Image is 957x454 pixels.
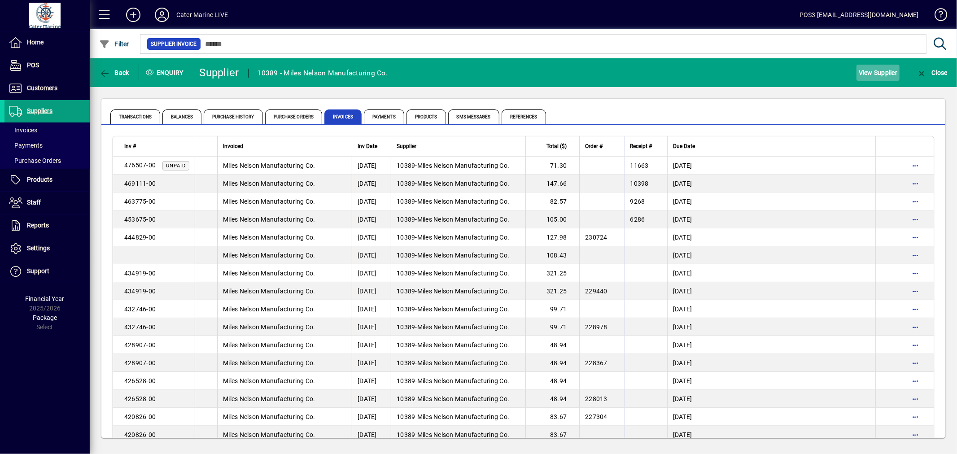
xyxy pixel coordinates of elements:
[27,84,57,92] span: Customers
[391,318,525,336] td: -
[667,210,875,228] td: [DATE]
[667,426,875,444] td: [DATE]
[667,318,875,336] td: [DATE]
[630,162,649,169] span: 11663
[417,180,510,187] span: Miles Nelson Manufacturing Co.
[90,65,139,81] app-page-header-button: Back
[908,176,922,191] button: More options
[352,300,391,318] td: [DATE]
[26,295,65,302] span: Financial Year
[585,395,607,402] span: 228013
[124,234,156,241] span: 444829-00
[9,127,37,134] span: Invoices
[4,77,90,100] a: Customers
[391,192,525,210] td: -
[265,109,323,124] span: Purchase Orders
[525,300,579,318] td: 99.71
[908,356,922,370] button: More options
[397,234,415,241] span: 10389
[124,323,156,331] span: 432746-00
[502,109,546,124] span: References
[352,408,391,426] td: [DATE]
[223,234,315,241] span: Miles Nelson Manufacturing Co.
[525,336,579,354] td: 48.94
[97,65,131,81] button: Back
[391,372,525,390] td: -
[352,246,391,264] td: [DATE]
[585,413,607,420] span: 227304
[667,390,875,408] td: [DATE]
[525,210,579,228] td: 105.00
[667,228,875,246] td: [DATE]
[223,431,315,438] span: Miles Nelson Manufacturing Co.
[352,282,391,300] td: [DATE]
[916,69,948,76] span: Close
[397,270,415,277] span: 10389
[667,192,875,210] td: [DATE]
[667,300,875,318] td: [DATE]
[9,142,43,149] span: Payments
[124,141,189,151] div: Inv #
[525,372,579,390] td: 48.94
[27,267,49,275] span: Support
[223,377,315,384] span: Miles Nelson Manufacturing Co.
[223,270,315,277] span: Miles Nelson Manufacturing Co.
[391,426,525,444] td: -
[525,390,579,408] td: 48.94
[585,323,607,331] span: 228978
[223,252,315,259] span: Miles Nelson Manufacturing Co.
[908,428,922,442] button: More options
[391,157,525,175] td: -
[397,431,415,438] span: 10389
[358,141,377,151] span: Inv Date
[124,413,156,420] span: 420826-00
[148,7,176,23] button: Profile
[417,216,510,223] span: Miles Nelson Manufacturing Co.
[352,390,391,408] td: [DATE]
[417,252,510,259] span: Miles Nelson Manufacturing Co.
[4,54,90,77] a: POS
[4,260,90,283] a: Support
[397,341,415,349] span: 10389
[27,39,44,46] span: Home
[908,266,922,280] button: More options
[448,109,499,124] span: SMS Messages
[4,214,90,237] a: Reports
[546,141,567,151] span: Total ($)
[4,31,90,54] a: Home
[4,169,90,191] a: Products
[907,65,957,81] app-page-header-button: Close enquiry
[352,372,391,390] td: [DATE]
[223,198,315,205] span: Miles Nelson Manufacturing Co.
[124,306,156,313] span: 432746-00
[4,153,90,168] a: Purchase Orders
[223,141,243,151] span: Invoiced
[397,162,415,169] span: 10389
[27,244,50,252] span: Settings
[859,65,897,80] span: View Supplier
[151,39,197,48] span: Supplier Invoice
[417,162,510,169] span: Miles Nelson Manufacturing Co.
[630,216,645,223] span: 6286
[4,138,90,153] a: Payments
[110,109,160,124] span: Transactions
[358,141,385,151] div: Inv Date
[391,228,525,246] td: -
[352,210,391,228] td: [DATE]
[417,306,510,313] span: Miles Nelson Manufacturing Co.
[391,408,525,426] td: -
[417,234,510,241] span: Miles Nelson Manufacturing Co.
[258,66,388,80] div: 10389 - Miles Nelson Manufacturing Co.
[352,228,391,246] td: [DATE]
[667,246,875,264] td: [DATE]
[223,180,315,187] span: Miles Nelson Manufacturing Co.
[223,395,315,402] span: Miles Nelson Manufacturing Co.
[417,377,510,384] span: Miles Nelson Manufacturing Co.
[417,270,510,277] span: Miles Nelson Manufacturing Co.
[908,248,922,262] button: More options
[4,237,90,260] a: Settings
[397,377,415,384] span: 10389
[223,216,315,223] span: Miles Nelson Manufacturing Co.
[352,157,391,175] td: [DATE]
[352,318,391,336] td: [DATE]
